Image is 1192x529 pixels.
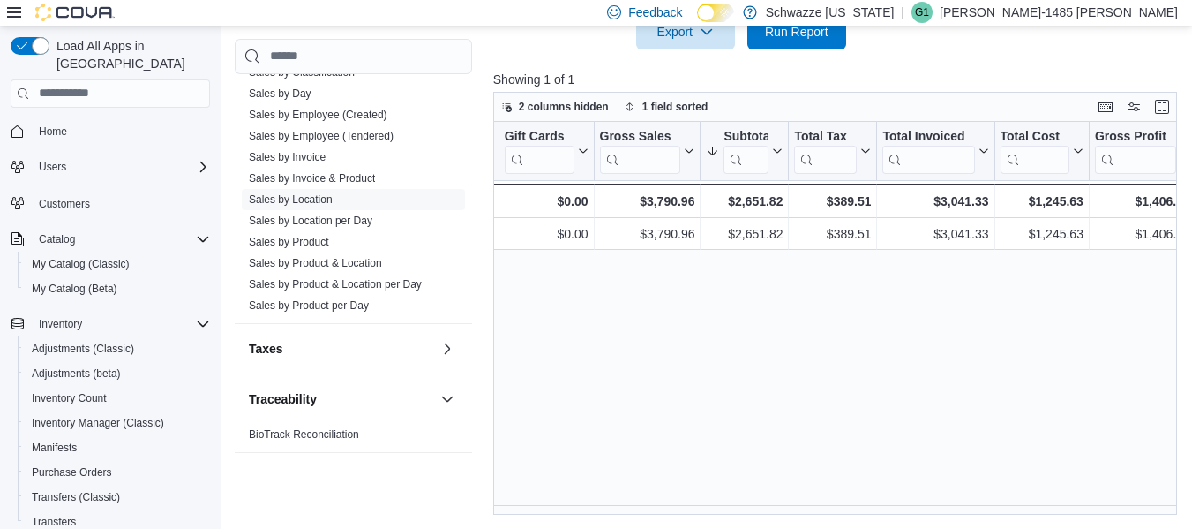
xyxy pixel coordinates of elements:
button: Taxes [249,340,433,358]
a: Sales by Invoice [249,151,326,163]
a: Manifests [25,437,84,458]
span: Adjustments (Classic) [25,338,210,359]
button: Traceability [437,389,458,410]
button: Inventory [32,314,89,335]
button: Users [4,155,217,179]
button: Gross Profit [1095,129,1190,174]
button: Purchase Orders [18,460,217,485]
div: $1,406.19 [1095,223,1190,245]
span: Sales by Invoice [249,150,326,164]
span: Transfers [32,515,76,529]
button: Inventory [4,312,217,336]
div: $2,651.82 [706,223,783,245]
span: My Catalog (Classic) [25,253,210,275]
span: Manifests [32,441,77,455]
span: Sales by Employee (Created) [249,108,387,122]
span: Users [39,160,66,174]
a: Sales by Location per Day [249,215,372,227]
div: $3,041.33 [882,223,988,245]
a: Purchase Orders [25,462,119,483]
span: Sales by Product per Day [249,299,369,313]
div: Total Tax [794,129,857,174]
div: $389.51 [794,191,871,212]
div: Gift Cards [505,129,574,146]
span: Sales by Invoice & Product [249,171,375,185]
div: $3,790.96 [599,223,694,245]
button: Total Invoiced [882,129,988,174]
a: Home [32,121,74,142]
a: Sales by Employee (Tendered) [249,130,394,142]
div: Gross Sales [599,129,680,146]
span: Export [647,14,724,49]
span: Purchase Orders [32,465,112,480]
div: Total Tax [794,129,857,146]
div: Traceability [235,424,472,452]
div: Gabriel-1485 Montoya [911,2,933,23]
a: My Catalog (Beta) [25,278,124,299]
span: Run Report [765,23,828,41]
button: Keyboard shortcuts [1095,96,1116,117]
span: Home [32,120,210,142]
span: Feedback [628,4,682,21]
button: Inventory Count [18,386,217,411]
div: $3,041.33 [882,191,988,212]
button: Run Report [747,14,846,49]
a: Inventory Count [25,388,114,409]
button: Catalog [32,229,82,250]
a: Sales by Location [249,193,333,206]
span: Home [39,125,67,139]
span: 2 columns hidden [519,100,609,114]
div: $2,651.82 [706,191,783,212]
button: 1 field sorted [618,96,716,117]
button: Export [636,14,735,49]
span: Users [32,156,210,178]
span: Load All Apps in [GEOGRAPHIC_DATA] [49,37,210,72]
div: Total Cost [1000,129,1068,146]
span: Inventory [39,317,82,331]
span: Sales by Product [249,235,329,249]
span: Catalog [39,232,75,246]
div: $389.51 [794,223,871,245]
span: Catalog [32,229,210,250]
a: Transfers (Classic) [25,487,127,508]
button: 2 columns hidden [494,96,616,117]
div: Gross Profit [1095,129,1176,174]
a: Adjustments (Classic) [25,338,141,359]
button: Traceability [249,390,433,408]
p: Showing 1 of 1 [493,71,1184,88]
span: Customers [39,197,90,211]
span: Sales by Location [249,193,333,207]
div: Total Cost [1000,129,1068,174]
button: Display options [1123,96,1144,117]
button: Users [32,156,73,178]
span: Adjustments (beta) [25,363,210,384]
span: Sales by Product & Location per Day [249,277,422,291]
span: 1 field sorted [642,100,708,114]
span: Inventory Manager (Classic) [25,412,210,434]
p: [PERSON_NAME]-1485 [PERSON_NAME] [940,2,1178,23]
p: Schwazze [US_STATE] [766,2,895,23]
span: Transfers (Classic) [25,487,210,508]
a: Customers [32,193,97,215]
button: Total Tax [794,129,871,174]
a: Inventory Manager (Classic) [25,412,171,434]
button: Taxes [437,338,458,359]
div: $1,245.63 [1000,191,1083,212]
h3: Taxes [249,340,283,358]
a: BioTrack Reconciliation [249,428,359,441]
span: Sales by Employee (Tendered) [249,129,394,143]
div: Gross Profit [1095,129,1176,146]
div: $1,245.63 [1000,223,1083,245]
span: Inventory [32,314,210,335]
a: Sales by Product & Location [249,257,382,269]
button: Customers [4,190,217,215]
div: Total Invoiced [882,129,974,146]
div: Subtotal [723,129,768,146]
div: $0.00 [505,223,589,245]
p: | [901,2,904,23]
span: My Catalog (Beta) [32,282,117,296]
span: Adjustments (beta) [32,367,121,381]
span: Transfers (Classic) [32,490,120,504]
span: Inventory Count [25,388,210,409]
a: Adjustments (beta) [25,363,128,384]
